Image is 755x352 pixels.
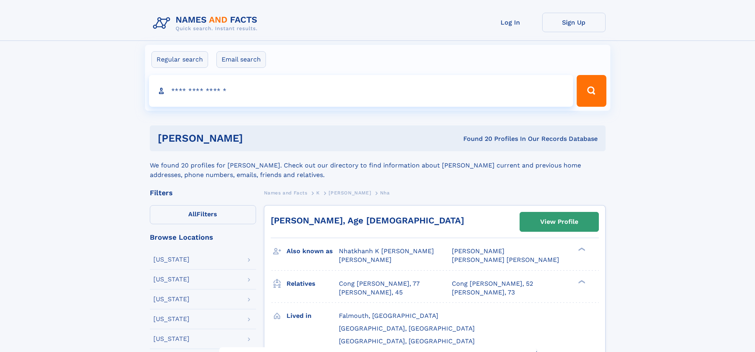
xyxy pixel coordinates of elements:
h3: Lived in [287,309,339,323]
a: [PERSON_NAME], 73 [452,288,515,297]
div: We found 20 profiles for [PERSON_NAME]. Check out our directory to find information about [PERSON... [150,151,606,180]
a: Cong [PERSON_NAME], 52 [452,279,533,288]
div: [US_STATE] [153,296,189,302]
span: [GEOGRAPHIC_DATA], [GEOGRAPHIC_DATA] [339,325,475,332]
a: [PERSON_NAME], Age [DEMOGRAPHIC_DATA] [271,215,464,225]
button: Search Button [577,75,606,107]
div: Browse Locations [150,234,256,241]
a: [PERSON_NAME] [329,188,371,198]
a: Log In [479,13,542,32]
div: [US_STATE] [153,336,189,342]
span: [PERSON_NAME] [339,256,392,264]
a: K [316,188,320,198]
div: ❯ [576,247,586,252]
span: Falmouth, [GEOGRAPHIC_DATA] [339,312,438,319]
a: [PERSON_NAME], 45 [339,288,403,297]
h3: Relatives [287,277,339,290]
span: [PERSON_NAME] [452,247,505,255]
a: Sign Up [542,13,606,32]
img: Logo Names and Facts [150,13,264,34]
label: Regular search [151,51,208,68]
span: K [316,190,320,196]
h3: Also known as [287,244,339,258]
h1: [PERSON_NAME] [158,133,353,143]
label: Email search [216,51,266,68]
span: [PERSON_NAME] [PERSON_NAME] [452,256,559,264]
label: Filters [150,205,256,224]
a: Names and Facts [264,188,308,198]
span: Nha [380,190,390,196]
span: Nhatkhanh K [PERSON_NAME] [339,247,434,255]
span: [GEOGRAPHIC_DATA], [GEOGRAPHIC_DATA] [339,337,475,345]
div: View Profile [540,213,578,231]
div: [US_STATE] [153,256,189,263]
a: Cong [PERSON_NAME], 77 [339,279,420,288]
div: [US_STATE] [153,316,189,322]
span: [PERSON_NAME] [329,190,371,196]
div: Filters [150,189,256,196]
span: All [188,210,197,218]
div: [US_STATE] [153,276,189,283]
div: ❯ [576,279,586,284]
input: search input [149,75,573,107]
div: Found 20 Profiles In Our Records Database [353,135,598,143]
a: View Profile [520,212,598,231]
